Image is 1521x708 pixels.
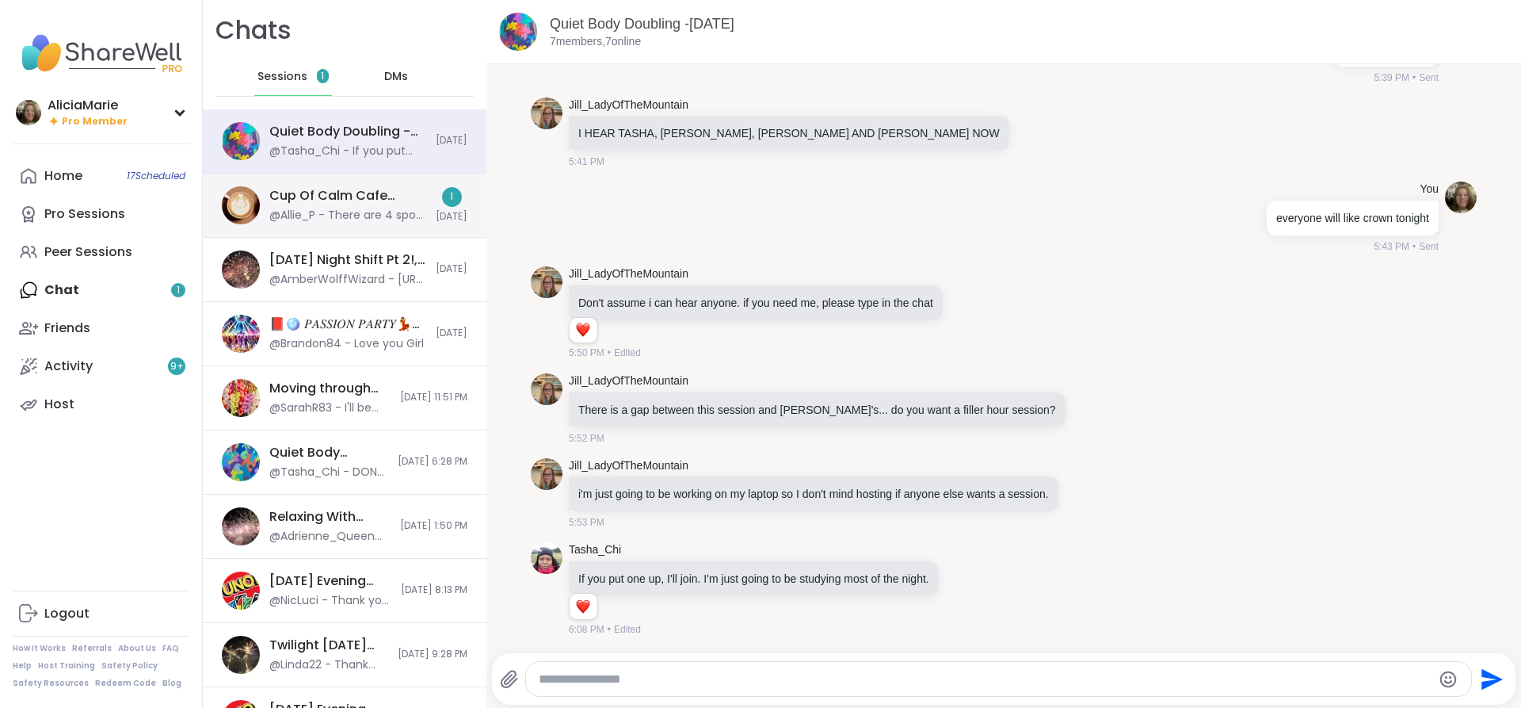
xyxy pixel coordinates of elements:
div: Cup Of Calm Cafe Mixer, [DATE] [269,187,426,205]
a: Jill_LadyOfTheMountain [569,98,688,113]
div: Host [44,396,74,413]
div: [DATE] Evening UNO Playing, [DATE] [269,572,391,590]
a: Referrals [72,643,112,654]
span: [DATE] 8:13 PM [401,584,467,597]
img: Cup Of Calm Cafe Mixer, Sep 05 [222,186,260,224]
a: Safety Resources [13,678,89,689]
div: @NicLuci - Thank you for the fun! [269,593,391,609]
img: Relaxing With Friends: Game Night!, Sep 05 [222,507,260,545]
span: 17 Scheduled [127,170,185,182]
a: Host [13,385,189,423]
div: @Tasha_Chi - DONE - 15 minute break DONE - Take toiletries downstairs DONE - Restart dryer DONE -... [269,465,388,480]
span: Sent [1419,71,1439,85]
div: @Linda22 - Thank you [PERSON_NAME]!! [269,657,388,673]
span: DMs [384,69,408,85]
span: 1 [321,70,324,83]
span: 5:41 PM [569,155,604,169]
a: Logout [13,595,189,633]
div: [DATE] Night Shift Pt 2!, [DATE] [269,251,426,269]
div: 1 [442,187,462,207]
a: How It Works [13,643,66,654]
span: [DATE] [436,327,467,340]
a: Activity9+ [13,347,189,385]
span: [DATE] 6:28 PM [398,455,467,469]
div: @Allie_P - There are 4 spots left if you would like to join us tonight. ❤️ [URL][DOMAIN_NAME] [269,208,426,224]
span: [DATE] [436,262,467,276]
p: i'm just going to be working on my laptop so I don't mind hosting if anyone else wants a session. [578,486,1049,502]
p: 7 members, 7 online [550,34,641,50]
a: Peer Sessions [13,233,189,271]
img: Friday Evening UNO Playing, Sep 05 [222,572,260,610]
img: Saturday Night Shift Pt 2!, Sep 06 [222,251,260,289]
span: Edited [614,622,641,637]
div: Peer Sessions [44,243,132,261]
span: Sessions [257,69,307,85]
p: There is a gap between this session and [PERSON_NAME]'s... do you want a filler hour session? [578,402,1056,418]
span: 5:50 PM [569,346,604,360]
div: Relaxing With Friends: Game Night!, [DATE] [269,508,391,526]
img: https://sharewell-space-live.sfo3.digitaloceanspaces.com/user-generated/de19b42f-500a-4d77-9f86-5... [531,542,562,574]
div: Friends [44,320,90,337]
div: Reaction list [570,318,597,343]
a: About Us [118,643,156,654]
button: Emoji picker [1439,670,1458,689]
img: https://sharewell-space-live.sfo3.digitaloceanspaces.com/user-generated/2564abe4-c444-4046-864b-7... [531,266,562,298]
a: FAQ [162,643,179,654]
div: @Tasha_Chi - If you put one up, I'll join. I'm just going to be studying most of the night. [269,144,426,159]
span: 5:39 PM [1374,71,1409,85]
span: • [1412,239,1416,254]
button: Send [1472,661,1508,697]
img: Quiet Body Doubling -Sunday , Sep 07 [499,13,537,51]
a: Jill_LadyOfTheMountain [569,373,688,389]
p: If you put one up, I'll join. I'm just going to be studying most of the night. [578,571,929,587]
a: Quiet Body Doubling -[DATE] [550,16,734,32]
iframe: Spotlight [413,70,425,82]
div: AliciaMarie [48,97,128,114]
img: https://sharewell-space-live.sfo3.digitaloceanspaces.com/user-generated/2564abe4-c444-4046-864b-7... [531,373,562,405]
p: I HEAR TASHA, [PERSON_NAME], [PERSON_NAME] AND [PERSON_NAME] NOW [578,125,1000,141]
span: • [608,622,611,637]
img: Quiet Body Doubling for Creativity or Productivity, Sep 06 [222,443,260,481]
div: Twilight [DATE] Hangout, [DATE] [269,637,388,654]
img: https://sharewell-space-live.sfo3.digitaloceanspaces.com/user-generated/ddf01a60-9946-47ee-892f-d... [1445,182,1477,213]
a: Jill_LadyOfTheMountain [569,266,688,282]
span: 6:08 PM [569,622,604,637]
span: 5:52 PM [569,431,604,446]
img: Moving through Grief, Sep 05 [222,379,260,417]
div: @Brandon84 - Love you Girl [269,336,424,352]
div: Quiet Body Doubling -[DATE] [269,123,426,140]
a: Safety Policy [101,660,158,672]
p: Don't assume i can hear anyone. if you need me, please type in the chat [578,295,933,311]
img: ShareWell Nav Logo [13,25,189,81]
img: https://sharewell-space-live.sfo3.digitaloceanspaces.com/user-generated/2564abe4-c444-4046-864b-7... [531,458,562,490]
span: [DATE] 9:28 PM [398,648,467,661]
div: Logout [44,605,90,622]
span: Sent [1419,239,1439,254]
a: Jill_LadyOfTheMountain [569,458,688,474]
span: [DATE] [436,134,467,147]
div: Moving through [GEOGRAPHIC_DATA], [DATE] [269,380,391,397]
span: [DATE] 11:51 PM [400,391,467,404]
button: Reactions: love [574,324,591,337]
button: Reactions: love [574,600,591,613]
div: Reaction list [570,594,597,619]
span: 9 + [170,360,184,373]
img: Quiet Body Doubling -Sunday , Sep 07 [222,122,260,160]
div: Activity [44,358,93,375]
span: • [1412,71,1416,85]
div: Quiet Body Doubling for Creativity or Productivity, [DATE] [269,444,388,461]
div: @SarahR83 - I'll be doing 1 a day for a couple weeks at least,,, all different times [269,400,391,416]
div: Pro Sessions [44,205,125,223]
a: Home17Scheduled [13,157,189,195]
img: AliciaMarie [16,100,41,125]
div: @AmberWolffWizard - [URL][DOMAIN_NAME] [269,272,426,288]
p: everyone will like crown tonight [1276,210,1429,226]
span: • [608,346,611,360]
a: Host Training [38,660,95,672]
span: Pro Member [62,115,128,128]
span: [DATE] [436,210,467,224]
img: 📕🪩 𝑃𝐴𝑆𝑆𝐼𝑂𝑁 𝑃𝐴𝑅𝑇𝑌💃🎶, Sep 06 [222,315,260,353]
h4: You [1420,182,1439,197]
div: 📕🪩 𝑃𝐴𝑆𝑆𝐼𝑂𝑁 𝑃𝐴𝑅𝑇𝑌💃🎶, [DATE] [269,316,426,333]
span: 5:53 PM [569,515,604,530]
